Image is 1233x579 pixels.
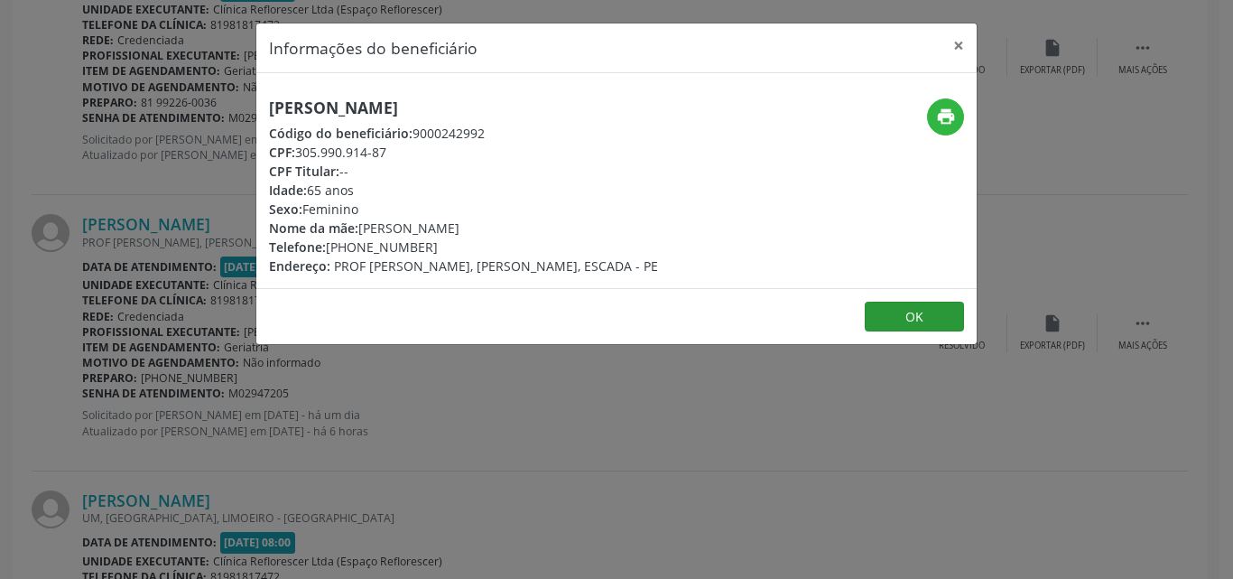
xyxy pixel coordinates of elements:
span: Endereço: [269,257,330,275]
button: print [927,98,964,135]
span: CPF Titular: [269,163,339,180]
button: OK [865,302,964,332]
div: [PERSON_NAME] [269,219,658,238]
h5: [PERSON_NAME] [269,98,658,117]
span: Nome da mãe: [269,219,358,237]
span: Idade: [269,182,307,199]
h5: Informações do beneficiário [269,36,477,60]
div: 65 anos [269,181,658,200]
i: print [936,107,956,126]
span: PROF [PERSON_NAME], [PERSON_NAME], ESCADA - PE [334,257,658,275]
div: Feminino [269,200,658,219]
div: 305.990.914-87 [269,143,658,162]
span: Telefone: [269,238,326,256]
span: CPF: [269,144,295,161]
span: Sexo: [269,201,302,218]
div: [PHONE_NUMBER] [269,238,658,257]
div: 9000242992 [269,124,658,143]
button: Close [941,23,977,68]
span: Código do beneficiário: [269,125,413,142]
div: -- [269,162,658,181]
